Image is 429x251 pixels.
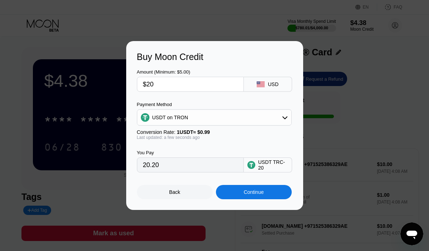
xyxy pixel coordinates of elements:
div: Back [137,185,213,199]
div: Last updated: a few seconds ago [137,135,292,140]
div: USDT on TRON [152,115,188,120]
div: USDT on TRON [137,110,291,125]
div: Payment Method [137,102,292,107]
div: USD [268,81,278,87]
div: Amount (Minimum: $5.00) [137,69,244,75]
div: Buy Moon Credit [137,52,292,62]
span: 1 USDT ≈ $0.99 [177,129,210,135]
div: USDT TRC-20 [258,159,288,171]
iframe: Кнопка запуска окна обмена сообщениями [400,222,423,245]
input: $0.00 [143,77,238,91]
div: You Pay [137,150,244,155]
div: Conversion Rate: [137,129,292,135]
div: Continue [216,185,292,199]
div: Back [169,189,180,195]
div: Continue [244,189,264,195]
